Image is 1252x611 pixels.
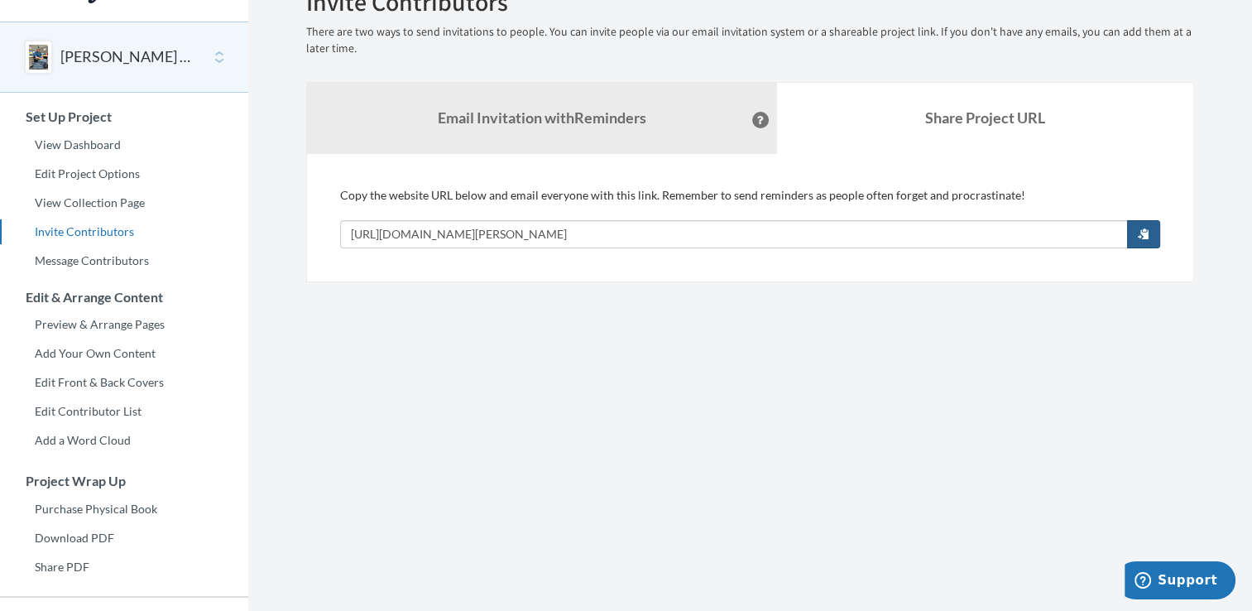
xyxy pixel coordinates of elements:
h3: Project Wrap Up [1,474,248,488]
p: There are two ways to send invitations to people. You can invite people via our email invitation ... [306,24,1194,57]
h3: Set Up Project [1,109,248,124]
div: Copy the website URL below and email everyone with this link. Remember to send reminders as peopl... [340,187,1160,248]
button: [PERSON_NAME] Retirement [60,46,194,68]
iframe: Opens a widget where you can chat to one of our agents [1125,561,1235,603]
b: Share Project URL [925,108,1045,127]
h3: Edit & Arrange Content [1,290,248,305]
strong: Email Invitation with Reminders [438,108,646,127]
